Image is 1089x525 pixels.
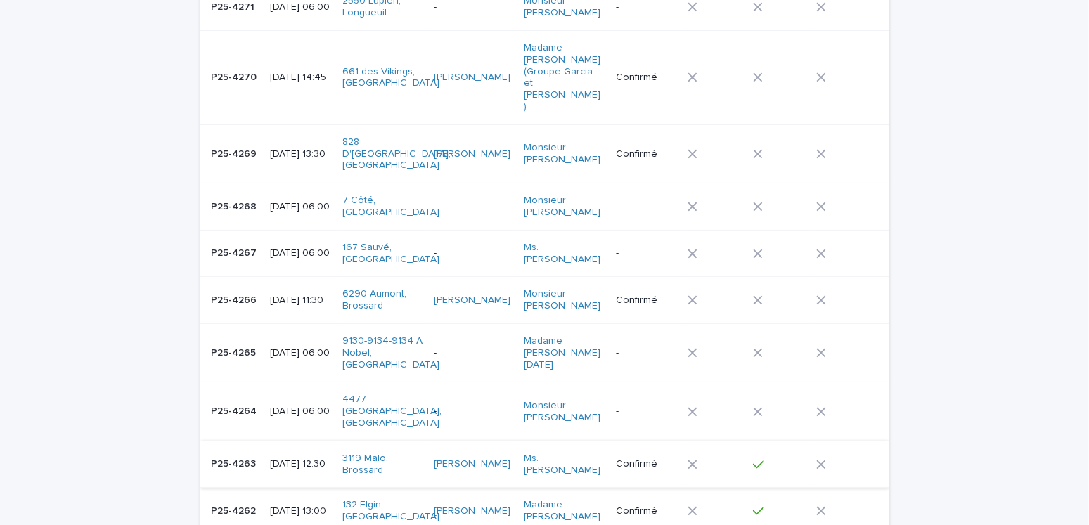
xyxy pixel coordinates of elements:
[524,335,603,370] a: Madame [PERSON_NAME][DATE]
[616,406,676,417] p: -
[270,72,332,84] p: [DATE] 14:45
[434,347,512,359] p: -
[434,406,512,417] p: -
[434,148,510,160] a: [PERSON_NAME]
[524,499,603,523] a: Madame [PERSON_NAME]
[200,230,889,277] tr: P25-4267P25-4267 [DATE] 06:00167 Sauvé, [GEOGRAPHIC_DATA] -Ms. [PERSON_NAME] -
[200,30,889,124] tr: P25-4270P25-4270 [DATE] 14:45661 des Vikings, [GEOGRAPHIC_DATA] [PERSON_NAME] Madame [PERSON_NAME...
[270,458,332,470] p: [DATE] 12:30
[212,503,259,517] p: P25-4262
[212,292,260,306] p: P25-4266
[524,195,603,219] a: Monsieur [PERSON_NAME]
[342,288,420,312] a: 6290 Aumont, Brossard
[342,242,439,266] a: 167 Sauvé, [GEOGRAPHIC_DATA]
[270,406,332,417] p: [DATE] 06:00
[616,201,676,213] p: -
[342,136,451,171] a: 828 D'[GEOGRAPHIC_DATA], [GEOGRAPHIC_DATA]
[616,72,676,84] p: Confirmé
[270,1,332,13] p: [DATE] 06:00
[270,505,332,517] p: [DATE] 13:00
[342,499,439,523] a: 132 Elgin, [GEOGRAPHIC_DATA]
[616,247,676,259] p: -
[200,277,889,324] tr: P25-4266P25-4266 [DATE] 11:306290 Aumont, Brossard [PERSON_NAME] Monsieur [PERSON_NAME] Confirmé
[434,1,512,13] p: -
[616,458,676,470] p: Confirmé
[616,1,676,13] p: -
[342,66,439,90] a: 661 des Vikings, [GEOGRAPHIC_DATA]
[434,72,510,84] a: [PERSON_NAME]
[200,382,889,441] tr: P25-4264P25-4264 [DATE] 06:004477 [GEOGRAPHIC_DATA], [GEOGRAPHIC_DATA] -Monsieur [PERSON_NAME] -
[212,69,260,84] p: P25-4270
[524,453,603,477] a: Ms. [PERSON_NAME]
[270,247,332,259] p: [DATE] 06:00
[270,347,332,359] p: [DATE] 06:00
[434,505,510,517] a: [PERSON_NAME]
[616,148,676,160] p: Confirmé
[212,403,260,417] p: P25-4264
[616,347,676,359] p: -
[524,242,603,266] a: Ms. [PERSON_NAME]
[270,294,332,306] p: [DATE] 11:30
[342,195,439,219] a: 7 Côté, [GEOGRAPHIC_DATA]
[434,294,510,306] a: [PERSON_NAME]
[524,142,603,166] a: Monsieur [PERSON_NAME]
[434,247,512,259] p: -
[270,201,332,213] p: [DATE] 06:00
[524,400,603,424] a: Monsieur [PERSON_NAME]
[212,198,260,213] p: P25-4268
[212,344,259,359] p: P25-4265
[212,245,260,259] p: P25-4267
[200,183,889,231] tr: P25-4268P25-4268 [DATE] 06:007 Côté, [GEOGRAPHIC_DATA] -Monsieur [PERSON_NAME] -
[434,458,510,470] a: [PERSON_NAME]
[270,148,332,160] p: [DATE] 13:30
[524,288,603,312] a: Monsieur [PERSON_NAME]
[212,455,259,470] p: P25-4263
[616,505,676,517] p: Confirmé
[342,394,442,429] a: 4477 [GEOGRAPHIC_DATA], [GEOGRAPHIC_DATA]
[524,42,603,113] a: Madame [PERSON_NAME] (Groupe Garcia et [PERSON_NAME] )
[200,441,889,488] tr: P25-4263P25-4263 [DATE] 12:303119 Malo, Brossard [PERSON_NAME] Ms. [PERSON_NAME] Confirmé
[434,201,512,213] p: -
[212,145,260,160] p: P25-4269
[616,294,676,306] p: Confirmé
[342,453,420,477] a: 3119 Malo, Brossard
[200,323,889,382] tr: P25-4265P25-4265 [DATE] 06:009130-9134-9134 A Nobel, [GEOGRAPHIC_DATA] -Madame [PERSON_NAME][DATE] -
[200,124,889,183] tr: P25-4269P25-4269 [DATE] 13:30828 D'[GEOGRAPHIC_DATA], [GEOGRAPHIC_DATA] [PERSON_NAME] Monsieur [P...
[342,335,439,370] a: 9130-9134-9134 A Nobel, [GEOGRAPHIC_DATA]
